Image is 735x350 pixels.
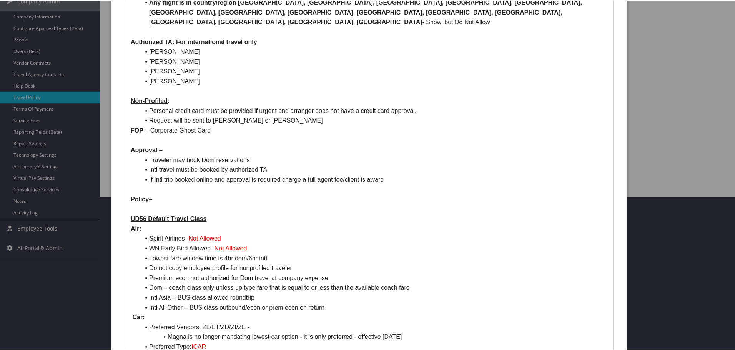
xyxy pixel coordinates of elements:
li: Spirit Airlines - [140,233,607,243]
u: Non-Profiled [131,97,168,103]
li: Intl Asia – BUS class allowed roundtrip [140,292,607,302]
strong: – [131,195,152,202]
li: Lowest fare window time is 4hr dom/6hr intl [140,253,607,263]
li: Do not copy employee profile for nonprofiled traveler [140,262,607,272]
u: Approval [131,146,157,153]
span: Not Allowed [188,234,221,241]
strong: : For international travel only [131,38,257,45]
li: Dom – coach class only unless up type fare that is equal to or less than the available coach fare [140,282,607,292]
li: Traveler may book Dom reservations [140,154,607,164]
li: Premium econ not authorized for Dom travel at company expense [140,272,607,282]
strong: : [131,97,170,103]
li: [PERSON_NAME] [140,56,607,66]
li: Preferred Vendors: ZL/ET/ZD/ZI/ZE - [140,322,607,332]
strong: Car: [132,313,145,320]
li: Intl All Other – BUS class outbound/econ or prem econ on return [140,302,607,312]
u: Authorized TA [131,38,172,45]
li: WN Early Bird Allowed - [140,243,607,253]
li: [PERSON_NAME] [140,66,607,76]
p: – [131,144,607,154]
strong: Air: [131,225,141,231]
u: FOP [131,126,143,133]
li: Magna is no longer mandating lowest car option - it is only preferred - effective [DATE] [140,331,607,341]
u: Policy [131,195,149,202]
span: ICAR [191,343,206,349]
p: – Corporate Ghost Card [131,125,607,135]
li: [PERSON_NAME] [140,46,607,56]
li: Request will be sent to [PERSON_NAME] or [PERSON_NAME] [140,115,607,125]
li: [PERSON_NAME] [140,76,607,86]
li: Personal credit card must be provided if urgent and arranger does not have a credit card approval. [140,105,607,115]
li: If Intl trip booked online and approval is required charge a full agent fee/client is aware [140,174,607,184]
u: UD56 Default Travel Class [131,215,206,221]
li: Intl travel must be booked by authorized TA [140,164,607,174]
span: Not Allowed [215,244,247,251]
